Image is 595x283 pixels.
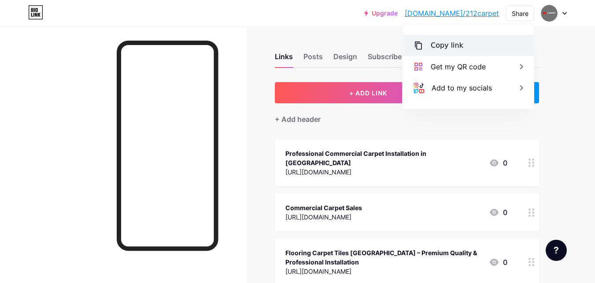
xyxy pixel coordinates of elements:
[432,83,492,93] div: Add to my socials
[489,257,507,268] div: 0
[285,248,482,267] div: Flooring Carpet Tiles [GEOGRAPHIC_DATA] – Premium Quality & Professional Installation
[303,51,323,67] div: Posts
[285,149,482,167] div: Professional Commercial Carpet Installation in [GEOGRAPHIC_DATA]
[405,8,499,19] a: [DOMAIN_NAME]/212carpet
[489,158,507,168] div: 0
[285,203,362,212] div: Commercial Carpet Sales
[431,61,486,72] div: Get my QR code
[431,40,463,51] div: Copy link
[333,51,357,67] div: Design
[512,9,528,18] div: Share
[541,5,558,22] img: 212carpet
[275,82,462,103] button: + ADD LINK
[489,207,507,218] div: 0
[275,51,293,67] div: Links
[349,89,387,97] span: + ADD LINK
[364,10,398,17] a: Upgrade
[285,167,482,177] div: [URL][DOMAIN_NAME]
[275,114,321,125] div: + Add header
[285,267,482,276] div: [URL][DOMAIN_NAME]
[368,51,421,67] div: Subscribers
[285,212,362,222] div: [URL][DOMAIN_NAME]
